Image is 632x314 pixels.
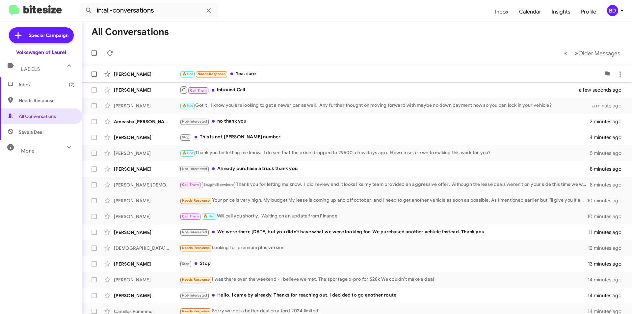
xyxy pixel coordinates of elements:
[590,118,627,125] div: 3 minutes ago
[575,49,578,57] span: »
[182,167,207,171] span: Not-Interested
[590,150,627,157] div: 5 minutes ago
[590,166,627,172] div: 8 minutes ago
[180,260,588,268] div: Stop
[182,119,207,124] span: Not-Interested
[182,277,210,282] span: Needs Response
[601,5,625,16] button: BD
[182,103,193,108] span: 🔥 Hot
[180,70,600,78] div: Yea, sure
[180,228,589,236] div: We were there [DATE] but you didn't have what we were looking for. We purchased another vehicle i...
[69,81,75,88] span: (2)
[590,182,627,188] div: 8 minutes ago
[29,32,68,39] span: Special Campaign
[180,118,590,125] div: no thank you
[197,72,225,76] span: Needs Response
[588,276,627,283] div: 14 minutes ago
[182,151,193,155] span: 🔥 Hot
[190,88,207,93] span: Call Them
[114,118,180,125] div: Ameasha [PERSON_NAME]
[180,213,587,220] div: Will call you shortly. Waiting on an update from Finance.
[114,182,180,188] div: [PERSON_NAME][DEMOGRAPHIC_DATA]
[182,293,207,298] span: Not-Interested
[180,133,590,141] div: This is not [PERSON_NAME] number
[182,230,207,234] span: Not-Interested
[92,27,169,37] h1: All Conversations
[114,134,180,141] div: [PERSON_NAME]
[180,244,588,252] div: Looking for premium plus version
[588,261,627,267] div: 13 minutes ago
[114,276,180,283] div: [PERSON_NAME]
[182,309,210,313] span: Needs Response
[182,183,199,187] span: Call Them
[588,245,627,251] div: 12 minutes ago
[182,198,210,203] span: Needs Response
[560,46,571,60] button: Previous
[180,292,588,299] div: Hello. I came by already. Thanks for reaching out. I decided to go another route
[180,197,587,204] div: Your price is very high. My budget My lease is coming up and off october, and I need to get anoth...
[180,149,590,157] div: Thank you for letting me know. I do see that the price dropped to 29500 a few days ago. How close...
[576,2,601,21] a: Profile
[19,129,43,135] span: Save a Deal
[571,46,624,60] button: Next
[587,197,627,204] div: 10 minutes ago
[203,214,215,218] span: 🔥 Hot
[114,213,180,220] div: [PERSON_NAME]
[180,102,592,109] div: Got it. I know you are looking to get a newer car as well. Any further thought on moving forward ...
[114,229,180,236] div: [PERSON_NAME]
[19,113,56,120] span: All Conversations
[180,276,588,283] div: I was there over the weekend - I believe we met. The sportage x-pro for $28k We couldn't make a deal
[114,197,180,204] div: [PERSON_NAME]
[514,2,546,21] a: Calendar
[592,102,627,109] div: a minute ago
[80,3,218,18] input: Search
[587,87,627,93] div: a few seconds ago
[180,86,587,94] div: Inbound Call
[588,292,627,299] div: 14 minutes ago
[182,246,210,250] span: Needs Response
[180,181,590,188] div: Thank you for letting me know. I did review and it looks like my team provided an aggressive offe...
[182,214,199,218] span: Call Them
[589,229,627,236] div: 11 minutes ago
[114,71,180,77] div: [PERSON_NAME]
[19,97,75,104] span: Needs Response
[182,262,190,266] span: Stop
[9,27,74,43] a: Special Campaign
[114,261,180,267] div: [PERSON_NAME]
[114,102,180,109] div: [PERSON_NAME]
[19,81,75,88] span: Inbox
[114,245,180,251] div: [DEMOGRAPHIC_DATA][PERSON_NAME]
[560,46,624,60] nav: Page navigation example
[182,72,193,76] span: 🔥 Hot
[607,5,618,16] div: BD
[114,166,180,172] div: [PERSON_NAME]
[114,292,180,299] div: [PERSON_NAME]
[21,148,35,154] span: More
[21,66,40,72] span: Labels
[114,150,180,157] div: [PERSON_NAME]
[590,134,627,141] div: 4 minutes ago
[587,213,627,220] div: 10 minutes ago
[490,2,514,21] a: Inbox
[182,135,190,139] span: Stop
[564,49,567,57] span: «
[114,87,180,93] div: [PERSON_NAME]
[546,2,576,21] a: Insights
[180,165,590,173] div: Already purchase a truck thank you
[203,183,234,187] span: Bought Elsewhere
[16,49,66,56] div: Volkswagen of Laurel
[578,50,620,57] span: Older Messages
